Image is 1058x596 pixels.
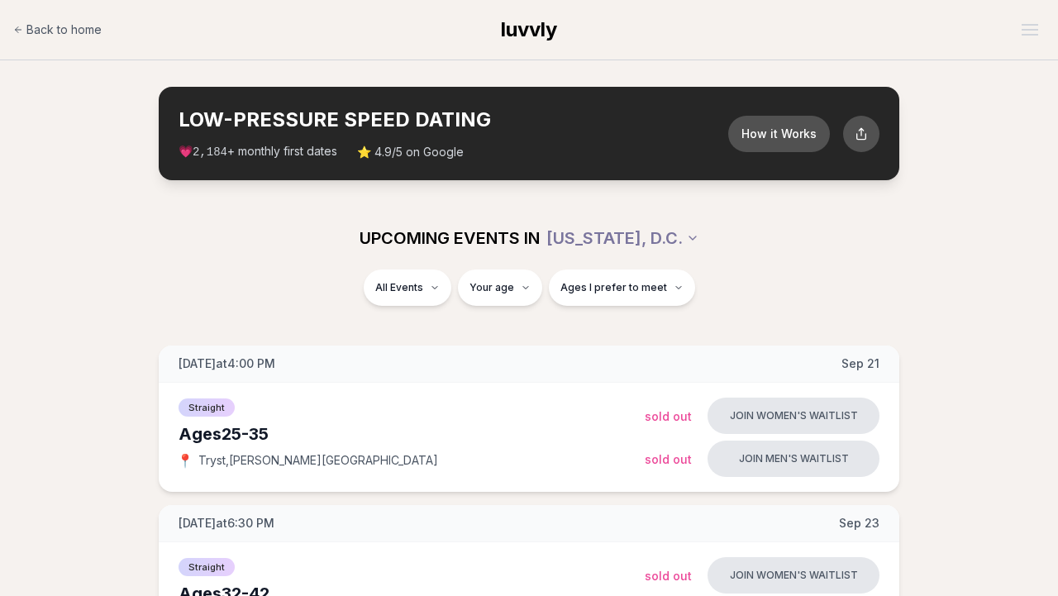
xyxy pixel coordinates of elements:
[549,269,695,306] button: Ages I prefer to meet
[501,17,557,43] a: luvvly
[198,452,438,469] span: Tryst , [PERSON_NAME][GEOGRAPHIC_DATA]
[179,355,275,372] span: [DATE] at 4:00 PM
[645,409,692,423] span: Sold Out
[645,569,692,583] span: Sold Out
[469,281,514,294] span: Your age
[26,21,102,38] span: Back to home
[375,281,423,294] span: All Events
[179,558,235,576] span: Straight
[357,144,464,160] span: ⭐ 4.9/5 on Google
[179,398,235,417] span: Straight
[708,398,879,434] button: Join women's waitlist
[645,452,692,466] span: Sold Out
[179,515,274,532] span: [DATE] at 6:30 PM
[501,17,557,41] span: luvvly
[458,269,542,306] button: Your age
[193,145,227,159] span: 2,184
[13,13,102,46] a: Back to home
[179,107,728,133] h2: LOW-PRESSURE SPEED DATING
[728,116,830,152] button: How it Works
[839,515,879,532] span: Sep 23
[841,355,879,372] span: Sep 21
[1015,17,1045,42] button: Open menu
[560,281,667,294] span: Ages I prefer to meet
[546,220,699,256] button: [US_STATE], D.C.
[179,454,192,467] span: 📍
[708,441,879,477] button: Join men's waitlist
[179,143,337,160] span: 💗 + monthly first dates
[708,557,879,594] button: Join women's waitlist
[179,422,645,446] div: Ages 25-35
[360,226,540,250] span: UPCOMING EVENTS IN
[364,269,451,306] button: All Events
